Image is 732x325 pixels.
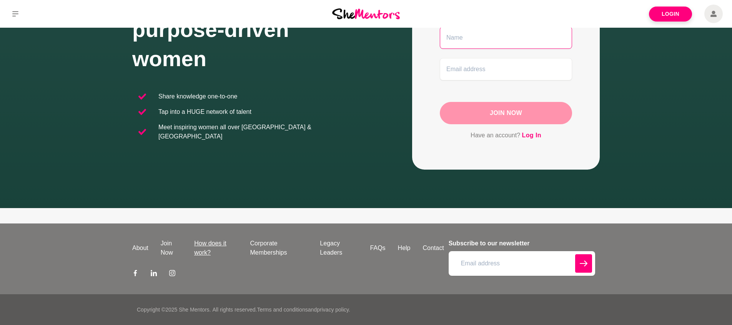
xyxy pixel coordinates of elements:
[440,58,572,80] input: Email address
[314,239,364,257] a: Legacy Leaders
[169,270,175,279] a: Instagram
[392,243,417,253] a: Help
[449,251,595,276] input: Email address
[137,306,211,314] p: Copyright © 2025 She Mentors .
[132,270,138,279] a: Facebook
[151,270,157,279] a: LinkedIn
[155,239,188,257] a: Join Now
[332,8,400,19] img: She Mentors Logo
[317,307,349,313] a: privacy policy
[244,239,314,257] a: Corporate Memberships
[440,27,572,49] input: Name
[126,243,155,253] a: About
[417,243,450,253] a: Contact
[212,306,350,314] p: All rights reserved. and .
[158,123,360,141] p: Meet inspiring women all over [GEOGRAPHIC_DATA] & [GEOGRAPHIC_DATA]
[449,239,595,248] h4: Subscribe to our newsletter
[649,7,692,22] a: Login
[522,130,541,140] a: Log In
[158,92,237,101] p: Share knowledge one-to-one
[440,130,572,140] p: Have an account?
[364,243,392,253] a: FAQs
[257,307,308,313] a: Terms and conditions
[188,239,244,257] a: How does it work?
[158,107,251,117] p: Tap into a HUGE network of talent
